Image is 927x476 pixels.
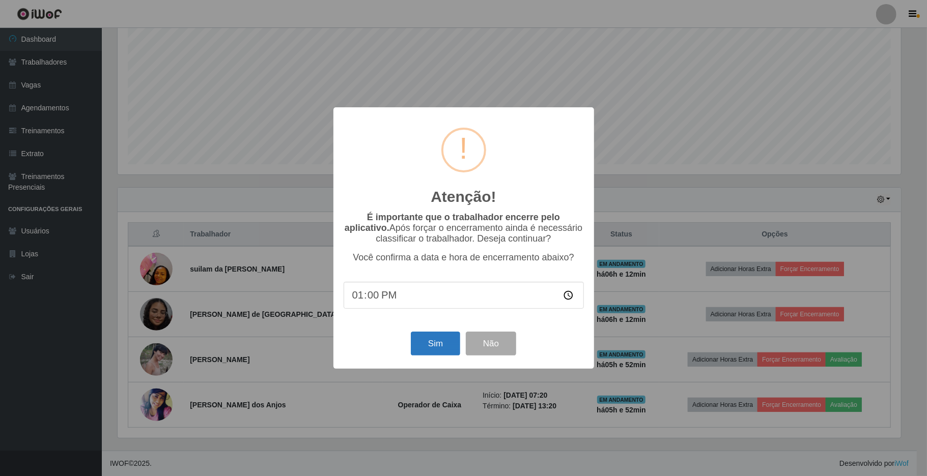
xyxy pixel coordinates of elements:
[345,212,560,233] b: É importante que o trabalhador encerre pelo aplicativo.
[466,332,516,355] button: Não
[344,252,584,263] p: Você confirma a data e hora de encerramento abaixo?
[431,188,496,206] h2: Atenção!
[411,332,460,355] button: Sim
[344,212,584,244] p: Após forçar o encerramento ainda é necessário classificar o trabalhador. Deseja continuar?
